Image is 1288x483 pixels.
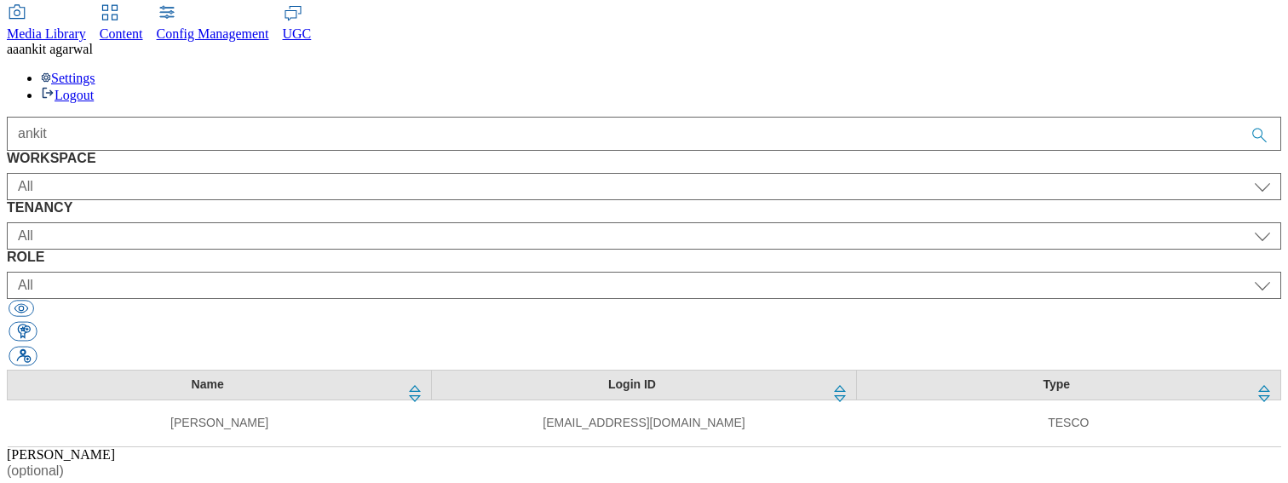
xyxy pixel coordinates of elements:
a: Logout [41,88,94,102]
a: Content [100,6,143,42]
a: Settings [41,71,95,85]
label: WORKSPACE [7,151,1281,166]
span: UGC [283,26,312,41]
div: Login ID [442,377,821,393]
div: Name [18,377,397,393]
td: TESCO [856,400,1280,446]
td: [PERSON_NAME] [8,400,432,446]
td: [EMAIL_ADDRESS][DOMAIN_NAME] [432,400,856,446]
span: [PERSON_NAME] [7,447,115,462]
a: Config Management [157,6,269,42]
span: ankit agarwal [19,42,93,56]
div: Type [867,377,1246,393]
input: Accessible label text [7,117,1281,151]
a: Media Library [7,6,86,42]
span: Config Management [157,26,269,41]
span: aa [7,42,19,56]
span: Media Library [7,26,86,41]
a: UGC [283,6,312,42]
span: Content [100,26,143,41]
span: ( optional ) [7,463,64,478]
label: TENANCY [7,200,1281,216]
label: ROLE [7,250,1281,265]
